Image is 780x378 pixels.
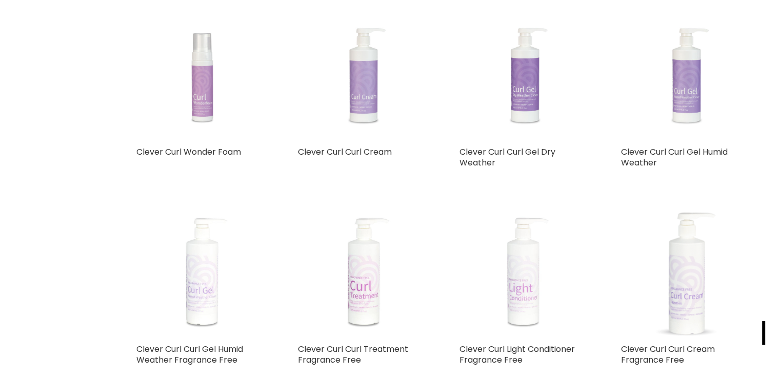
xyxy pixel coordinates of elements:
[152,11,250,141] img: Clever Curl Wonder Foam
[314,208,412,339] img: Clever Curl Curl Treatment Fragrance Free
[152,208,250,339] img: Clever Curl Curl Gel Humid Weather Fragrance Free
[459,343,575,366] a: Clever Curl Light Conditioner Fragrance Free
[298,146,392,158] a: Clever Curl Curl Cream
[637,11,735,141] img: Clever Curl Curl Gel Humid Weather
[475,208,573,339] img: Clever Curl Light Conditioner Fragrance Free
[459,11,590,141] a: Clever Curl Curl Gel Dry Weather
[621,208,752,339] img: Clever Curl Curl Cream Fragrance Free
[621,343,715,366] a: Clever Curl Curl Cream Fragrance Free
[459,208,590,339] a: Clever Curl Light Conditioner Fragrance Free
[621,146,728,169] a: Clever Curl Curl Gel Humid Weather
[136,146,241,158] a: Clever Curl Wonder Foam
[621,11,752,141] a: Clever Curl Curl Gel Humid Weather
[136,11,267,141] a: Clever Curl Wonder Foam
[459,146,555,169] a: Clever Curl Curl Gel Dry Weather
[475,11,573,141] img: Clever Curl Curl Gel Dry Weather
[136,208,267,339] a: Clever Curl Curl Gel Humid Weather Fragrance Free
[298,208,429,339] a: Clever Curl Curl Treatment Fragrance Free
[298,343,408,366] a: Clever Curl Curl Treatment Fragrance Free
[314,11,412,141] img: Clever Curl Curl Cream
[136,343,243,366] a: Clever Curl Curl Gel Humid Weather Fragrance Free
[298,11,429,141] a: Clever Curl Curl Cream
